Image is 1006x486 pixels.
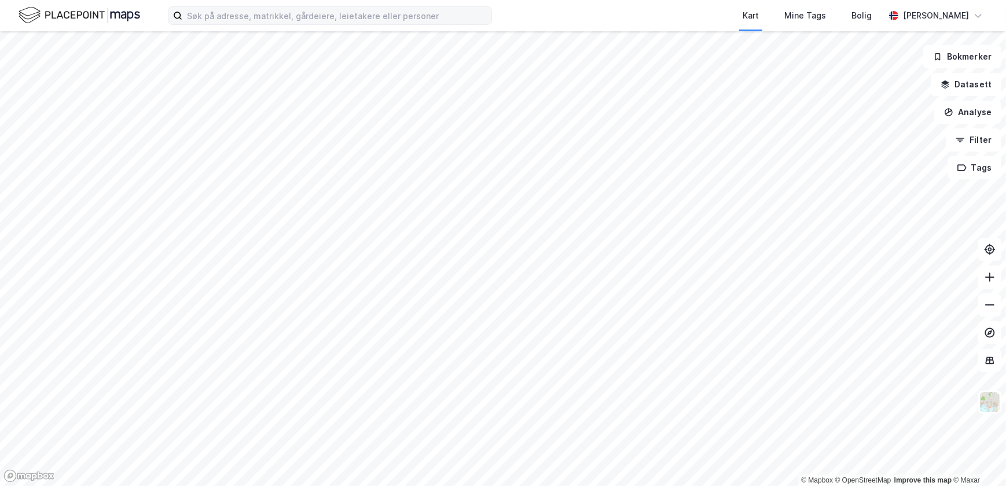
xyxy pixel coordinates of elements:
div: Bolig [851,9,872,23]
input: Søk på adresse, matrikkel, gårdeiere, leietakere eller personer [182,7,491,24]
img: logo.f888ab2527a4732fd821a326f86c7f29.svg [19,5,140,25]
div: Kontrollprogram for chat [948,430,1006,486]
div: Kart [743,9,759,23]
iframe: Chat Widget [948,430,1006,486]
div: [PERSON_NAME] [903,9,969,23]
div: Mine Tags [784,9,826,23]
